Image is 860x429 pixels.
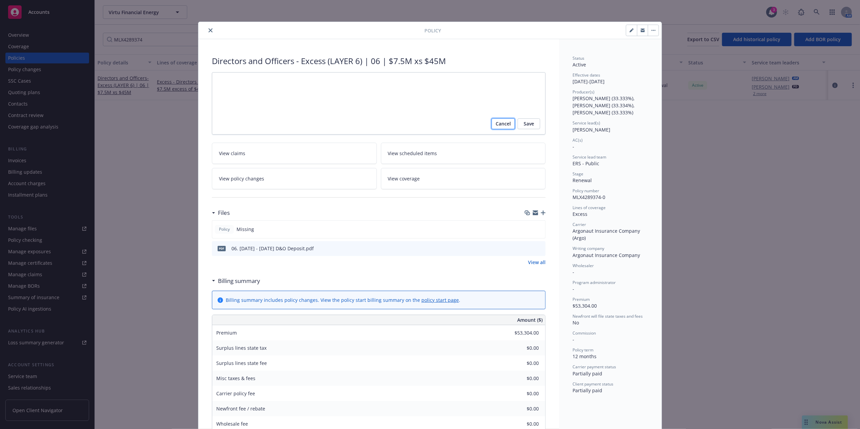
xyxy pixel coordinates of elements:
[573,120,600,126] span: Service lead(s)
[381,143,546,164] a: View scheduled items
[219,150,245,157] span: View claims
[573,336,574,343] span: -
[573,154,606,160] span: Service lead team
[499,343,543,353] input: 0.00
[524,118,534,129] span: Save
[573,347,593,353] span: Policy term
[573,177,592,183] span: Renewal
[517,316,543,323] span: Amount ($)
[499,389,543,399] input: 0.00
[573,364,616,370] span: Carrier payment status
[388,175,420,182] span: View coverage
[226,296,460,304] div: Billing summary includes policy changes. View the policy start billing summary on the .
[573,222,586,227] span: Carrier
[518,118,540,129] button: Save
[499,373,543,383] input: 0.00
[573,269,574,275] span: -
[573,246,604,251] span: Writing company
[573,126,610,133] span: [PERSON_NAME]
[573,353,597,360] span: 12 months
[573,72,648,85] div: [DATE] - [DATE]
[212,143,377,164] a: View claims
[216,360,267,366] span: Surplus lines state fee
[216,390,255,397] span: Carrier policy fee
[573,188,599,194] span: Policy number
[573,160,599,167] span: ERS - Public
[216,330,237,336] span: Premium
[573,95,636,116] span: [PERSON_NAME] (33.333%), [PERSON_NAME] (33.334%), [PERSON_NAME] (33.333%)
[537,245,543,252] button: preview file
[573,263,594,268] span: Wholesaler
[206,26,215,34] button: close
[573,286,574,292] span: -
[421,297,459,303] a: policy start page
[573,137,583,143] span: AC(s)
[573,205,606,210] span: Lines of coverage
[526,245,531,252] button: download file
[573,330,596,336] span: Commission
[492,118,515,129] button: Cancel
[212,168,377,189] a: View policy changes
[216,345,267,351] span: Surplus lines state tax
[212,277,260,285] div: Billing summary
[499,419,543,429] input: 0.00
[573,252,640,258] span: Argonaut Insurance Company
[216,405,265,412] span: Newfront fee / rebate
[219,175,264,182] span: View policy changes
[237,226,254,233] span: Missing
[573,89,594,95] span: Producer(s)
[573,210,648,218] div: Excess
[573,72,600,78] span: Effective dates
[212,55,546,67] div: Directors and Officers - Excess (LAYER 6) | 06 | $7.5M xs $45M
[216,421,248,427] span: Wholesale fee
[573,171,583,177] span: Stage
[573,296,590,302] span: Premium
[573,61,586,68] span: Active
[496,118,511,129] span: Cancel
[573,370,602,377] span: Partially paid
[218,277,260,285] h3: Billing summary
[231,245,314,252] div: 06. [DATE] - [DATE] D&O Deposit.pdf
[573,303,597,309] span: $53,304.00
[216,375,255,381] span: Misc taxes & fees
[499,358,543,368] input: 0.00
[528,259,546,266] a: View all
[499,328,543,338] input: 0.00
[388,150,437,157] span: View scheduled items
[573,228,641,241] span: Argonaut Insurance Company (Argo)
[573,319,579,326] span: No
[573,313,643,319] span: Newfront will file state taxes and fees
[218,246,226,251] span: pdf
[573,381,613,387] span: Client payment status
[573,55,584,61] span: Status
[218,226,231,232] span: Policy
[212,208,230,217] div: Files
[381,168,546,189] a: View coverage
[573,143,574,150] span: -
[499,404,543,414] input: 0.00
[424,27,441,34] span: Policy
[573,387,602,394] span: Partially paid
[573,194,605,200] span: MLX4289374-0
[573,280,616,285] span: Program administrator
[218,208,230,217] h3: Files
